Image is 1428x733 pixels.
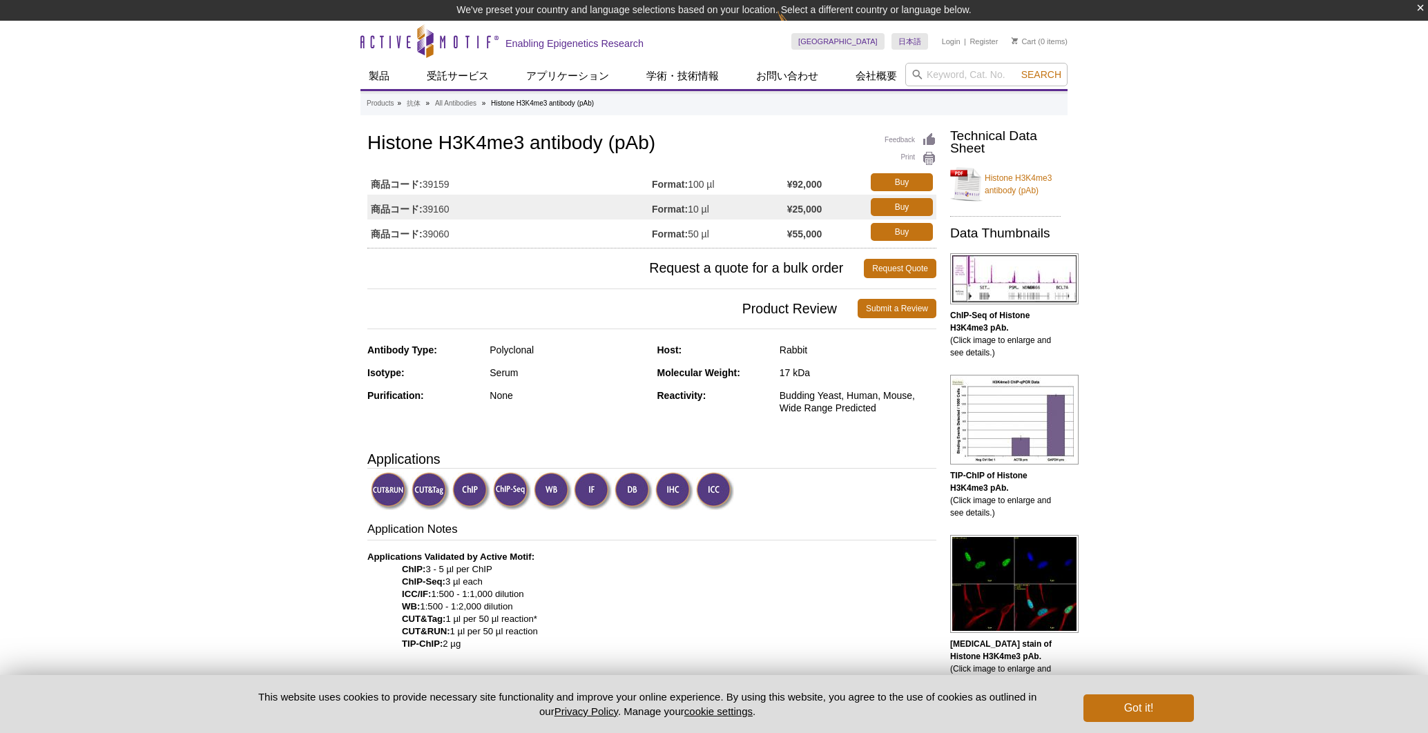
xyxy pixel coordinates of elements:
h2: Enabling Epigenetics Research [505,37,644,50]
a: 抗体 [407,97,421,110]
button: Got it! [1083,694,1194,722]
p: (Click image to enlarge and see details.) [950,638,1061,687]
strong: Format: [652,203,688,215]
strong: 商品コード: [371,178,423,190]
strong: 商品コード: [371,203,423,215]
strong: TIP-ChIP: [402,638,443,649]
img: Immunofluorescence Validated [574,472,612,510]
li: (0 items) [1012,33,1068,50]
img: Histone H3K4me3 antibody (pAb) tested by immunofluorescence. [950,535,1079,633]
strong: ICC/IF: [402,589,432,599]
strong: CUT&RUN: [402,626,450,636]
a: Histone H3K4me3 antibody (pAb) [950,164,1061,205]
strong: Isotype: [367,367,405,378]
td: 100 µl [652,170,787,195]
a: 会社概要 [847,63,905,89]
div: Polyclonal [490,344,646,356]
a: Print [885,151,936,166]
a: 日本語 [891,33,928,50]
div: Serum [490,366,646,379]
h1: Histone H3K4me3 antibody (pAb) [367,133,936,156]
td: 50 µl [652,219,787,244]
td: 39159 [367,170,652,195]
img: ChIP Validated [452,472,490,510]
p: (Click image to enlarge and see details.) [950,309,1061,359]
h2: Technical Data Sheet [950,130,1061,155]
img: ChIP-Seq Validated [493,472,531,510]
h3: Application Notes [367,521,936,540]
b: Applications Validated by Active Motif: [367,551,534,562]
td: 39060 [367,219,652,244]
a: Buy [871,223,933,241]
td: 39160 [367,195,652,219]
a: Feedback [885,133,936,148]
a: 学術・技術情報 [638,63,727,89]
li: Histone H3K4me3 antibody (pAb) [491,99,594,107]
strong: Antibody Type: [367,344,437,355]
img: CUT&Tag Validated [412,472,450,510]
img: Western Blot Validated [534,472,572,510]
b: ChIP-Seq of Histone H3K4me3 pAb. [950,311,1030,333]
p: (Click image to enlarge and see details.) [950,469,1061,519]
div: Rabbit [780,344,936,356]
strong: CUT&Tag: [402,614,445,624]
span: Request a quote for a bulk order [367,259,864,278]
img: Immunocytochemistry Validated [696,472,734,510]
a: Login [942,37,961,46]
strong: Format: [652,228,688,240]
strong: Purification: [367,390,424,401]
strong: ¥25,000 [787,203,822,215]
strong: Format: [652,178,688,190]
a: Register [969,37,998,46]
a: 受託サービス [418,63,497,89]
img: Change Here [778,10,814,43]
strong: ¥55,000 [787,228,822,240]
a: Products [367,97,394,110]
a: アプリケーション [518,63,617,89]
li: » [426,99,430,107]
button: Search [1017,68,1065,81]
button: cookie settings [684,705,753,717]
a: Buy [871,198,933,216]
img: CUT&RUN Validated [371,472,409,510]
h3: Applications [367,449,936,469]
strong: ¥92,000 [787,178,822,190]
strong: ChIP: [402,564,425,574]
a: [GEOGRAPHIC_DATA] [791,33,885,50]
a: Request Quote [864,259,936,278]
strong: WB: [402,601,420,612]
span: Search [1021,69,1061,80]
b: [MEDICAL_DATA] stain of Histone H3K4me3 pAb. [950,639,1052,661]
li: » [397,99,401,107]
a: Privacy Policy [554,705,618,717]
p: This website uses cookies to provide necessary site functionality and improve your online experie... [234,690,1061,719]
img: Histone H3K4me3 antibody (pAb) tested by TIP-ChIP. [950,375,1079,465]
strong: ChIP-Seq: [402,576,445,587]
h2: Data Thumbnails [950,227,1061,240]
td: 10 µl [652,195,787,219]
div: Budding Yeast, Human, Mouse, Wide Range Predicted [780,389,936,414]
a: All Antibodies [435,97,476,110]
img: Immunohistochemistry Validated [655,472,693,510]
input: Keyword, Cat. No. [905,63,1068,86]
strong: Reactivity: [657,390,706,401]
a: お問い合わせ [748,63,827,89]
strong: 商品コード: [371,228,423,240]
strong: Molecular Weight: [657,367,740,378]
a: Cart [1012,37,1036,46]
a: 製品 [360,63,398,89]
a: Buy [871,173,933,191]
img: Your Cart [1012,37,1018,44]
div: None [490,389,646,402]
a: Submit a Review [858,299,936,318]
li: | [964,33,966,50]
img: Dot Blot Validated [615,472,653,510]
b: TIP-ChIP of Histone H3K4me3 pAb. [950,471,1027,493]
div: 17 kDa [780,366,936,379]
strong: Host: [657,344,682,355]
img: Histone H3K4me3 antibody (pAb) tested by ChIP-Seq. [950,253,1079,304]
span: Product Review [367,299,858,318]
li: » [482,99,486,107]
